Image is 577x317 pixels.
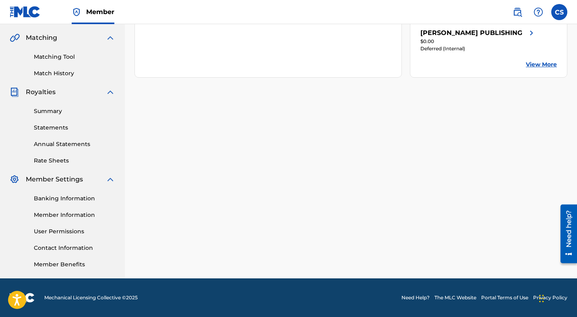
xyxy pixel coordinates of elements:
[34,107,115,115] a: Summary
[10,293,35,303] img: logo
[509,4,525,20] a: Public Search
[481,294,528,301] a: Portal Terms of Use
[10,87,19,97] img: Royalties
[527,28,536,38] img: right chevron icon
[34,227,115,236] a: User Permissions
[10,33,20,43] img: Matching
[530,4,546,20] div: Help
[420,28,522,38] div: [PERSON_NAME] PUBLISHING
[34,53,115,61] a: Matching Tool
[34,244,115,252] a: Contact Information
[26,33,57,43] span: Matching
[34,124,115,132] a: Statements
[105,33,115,43] img: expand
[554,202,577,266] iframe: Resource Center
[34,194,115,203] a: Banking Information
[72,7,81,17] img: Top Rightsholder
[401,294,430,301] a: Need Help?
[533,294,567,301] a: Privacy Policy
[105,87,115,97] img: expand
[34,69,115,78] a: Match History
[34,156,115,165] a: Rate Sheets
[34,211,115,219] a: Member Information
[26,175,83,184] span: Member Settings
[551,4,567,20] div: User Menu
[105,175,115,184] img: expand
[34,260,115,269] a: Member Benefits
[539,286,544,311] div: Drag
[44,294,138,301] span: Mechanical Licensing Collective © 2025
[420,38,536,45] div: $0.00
[10,175,19,184] img: Member Settings
[534,7,543,17] img: help
[10,6,41,18] img: MLC Logo
[26,87,56,97] span: Royalties
[420,28,536,52] a: [PERSON_NAME] PUBLISHINGright chevron icon$0.00Deferred (Internal)
[420,45,536,52] div: Deferred (Internal)
[34,140,115,148] a: Annual Statements
[526,60,557,69] a: View More
[86,7,114,16] span: Member
[513,7,522,17] img: search
[434,294,476,301] a: The MLC Website
[537,278,577,317] iframe: Chat Widget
